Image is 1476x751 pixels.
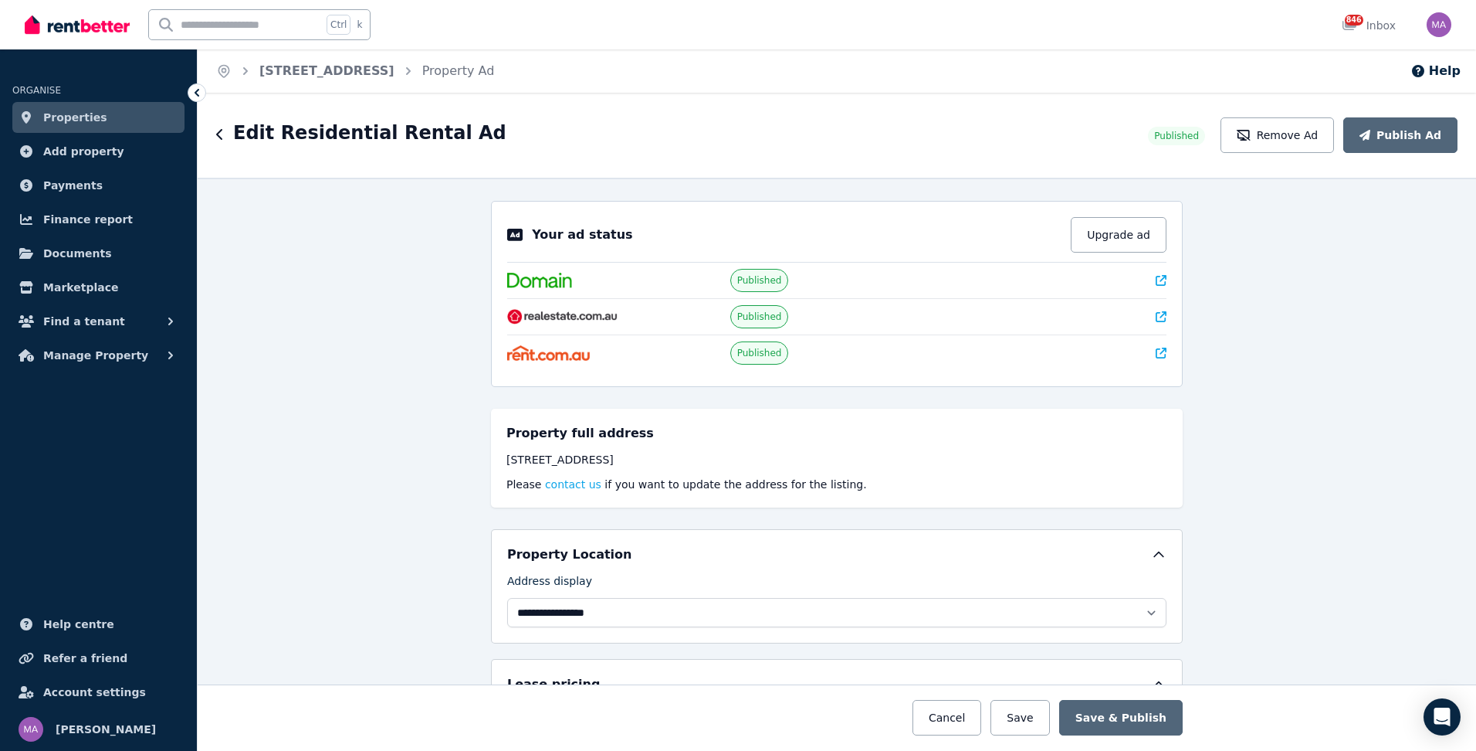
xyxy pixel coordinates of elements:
button: Save & Publish [1059,700,1183,736]
h5: Lease pricing [507,675,600,694]
a: Marketplace [12,272,184,303]
a: [STREET_ADDRESS] [259,63,394,78]
img: Rent.com.au [507,345,590,361]
a: Help centre [12,609,184,640]
span: Account settings [43,683,146,702]
button: Manage Property [12,340,184,371]
a: Finance report [12,204,184,235]
button: Save [990,700,1049,736]
span: Published [1154,130,1199,142]
span: Published [737,347,782,359]
button: Find a tenant [12,306,184,337]
span: ORGANISE [12,85,61,96]
a: Payments [12,170,184,201]
span: Finance report [43,210,133,229]
button: Cancel [912,700,981,736]
div: [STREET_ADDRESS] [506,452,1167,467]
span: Payments [43,176,103,195]
span: Documents [43,244,112,263]
a: Properties [12,102,184,133]
span: Published [737,274,782,287]
h1: Edit Residential Rental Ad [233,121,506,145]
a: Property Ad [422,63,495,78]
span: k [357,19,362,31]
button: Upgrade ad [1071,217,1166,253]
span: Find a tenant [43,312,125,331]
a: Add property [12,136,184,167]
span: Properties [43,108,107,127]
button: Remove Ad [1220,117,1334,153]
label: Address display [507,573,592,595]
h5: Property full address [506,424,654,443]
span: Help centre [43,615,114,634]
p: Your ad status [532,226,632,244]
button: contact us [545,477,601,492]
a: Refer a friend [12,643,184,674]
span: Published [737,311,782,323]
span: Marketplace [43,278,118,297]
img: RealEstate.com.au [507,309,618,325]
a: Account settings [12,677,184,708]
p: Please if you want to update the address for the listing. [506,477,1167,492]
span: Manage Property [43,346,148,365]
span: [PERSON_NAME] [56,720,156,739]
span: 846 [1345,15,1363,25]
img: Domain.com.au [507,273,572,288]
h5: Property Location [507,545,631,564]
img: RentBetter [25,13,130,36]
div: Open Intercom Messenger [1424,698,1461,736]
img: Marc Angelone [1427,12,1451,37]
span: Add property [43,142,124,161]
button: Publish Ad [1343,117,1457,153]
div: Inbox [1342,18,1396,33]
span: Refer a friend [43,649,127,668]
span: Ctrl [327,15,350,35]
img: Marc Angelone [19,717,43,742]
a: Documents [12,238,184,269]
nav: Breadcrumb [198,49,513,93]
button: Help [1410,62,1461,80]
